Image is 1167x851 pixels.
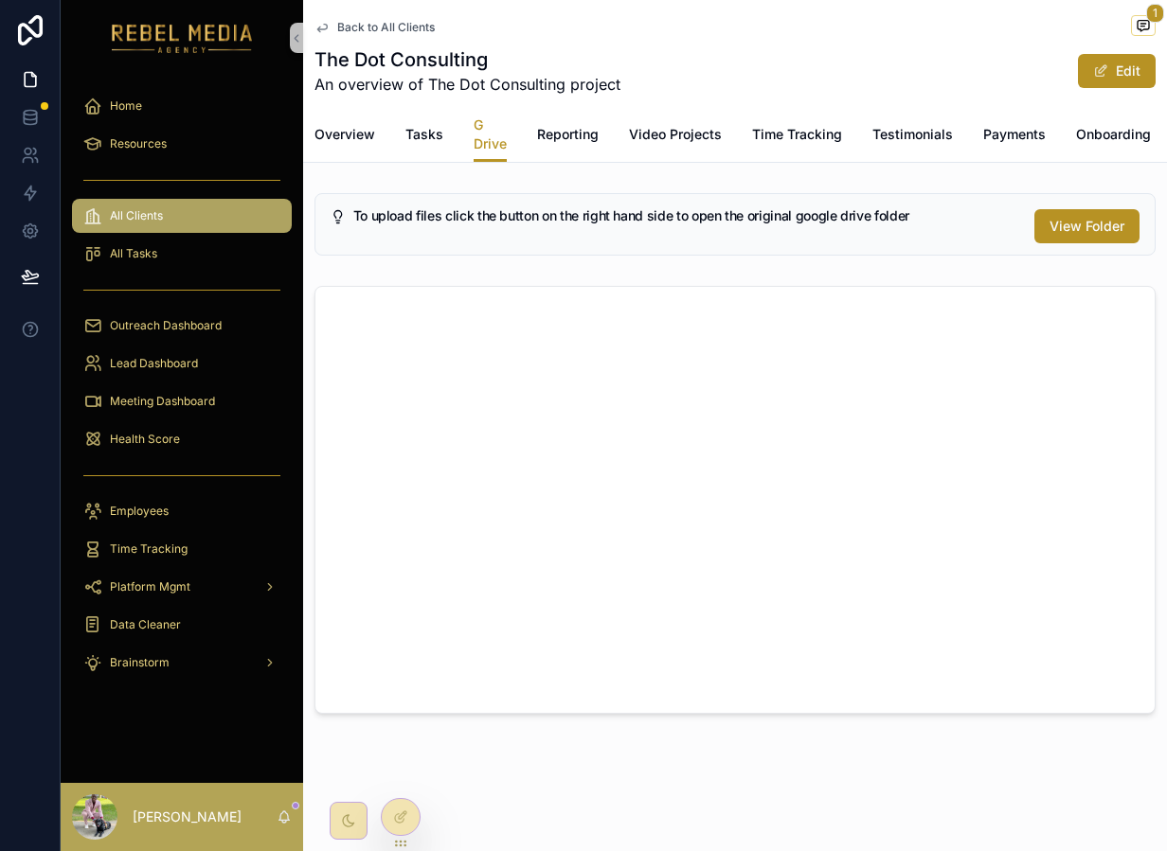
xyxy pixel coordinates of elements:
a: Video Projects [629,117,722,155]
a: Overview [314,117,375,155]
a: Meeting Dashboard [72,384,292,418]
span: Payments [983,125,1046,144]
a: All Clients [72,199,292,233]
a: Testimonials [872,117,953,155]
a: Outreach Dashboard [72,309,292,343]
a: Brainstorm [72,646,292,680]
span: Testimonials [872,125,953,144]
span: Back to All Clients [337,20,435,35]
a: Resources [72,127,292,161]
a: Time Tracking [72,532,292,566]
span: An overview of The Dot Consulting project [314,73,620,96]
a: Time Tracking [752,117,842,155]
a: Payments [983,117,1046,155]
a: Tasks [405,117,443,155]
span: Reporting [537,125,599,144]
a: Employees [72,494,292,528]
span: Health Score [110,432,180,447]
a: Data Cleaner [72,608,292,642]
span: Meeting Dashboard [110,394,215,409]
span: Time Tracking [110,541,188,557]
span: View Folder [1050,217,1124,236]
span: Data Cleaner [110,617,181,632]
span: All Tasks [110,246,157,261]
a: Lead Dashboard [72,346,292,381]
a: All Tasks [72,237,292,271]
span: Brainstorm [110,655,170,670]
button: 1 [1131,15,1156,39]
span: All Clients [110,208,163,223]
span: 1 [1146,4,1164,23]
span: Home [110,98,142,114]
img: App logo [112,23,253,53]
a: Health Score [72,422,292,456]
p: [PERSON_NAME] [133,807,242,826]
span: Resources [110,136,167,151]
div: scrollable content [61,76,303,704]
h1: The Dot Consulting [314,46,620,73]
span: G Drive [474,115,507,153]
button: View Folder [1034,209,1140,243]
a: G Drive [474,108,507,163]
a: Back to All Clients [314,20,435,35]
span: Tasks [405,125,443,144]
a: Platform Mgmt [72,570,292,604]
span: Time Tracking [752,125,842,144]
span: Platform Mgmt [110,579,190,594]
button: Edit [1078,54,1156,88]
a: Reporting [537,117,599,155]
span: Overview [314,125,375,144]
h5: To upload files click the button on the right hand side to open the original google drive folder [353,209,1019,222]
span: Lead Dashboard [110,356,198,371]
span: Video Projects [629,125,722,144]
span: Outreach Dashboard [110,318,222,333]
span: Employees [110,504,169,519]
a: Home [72,89,292,123]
